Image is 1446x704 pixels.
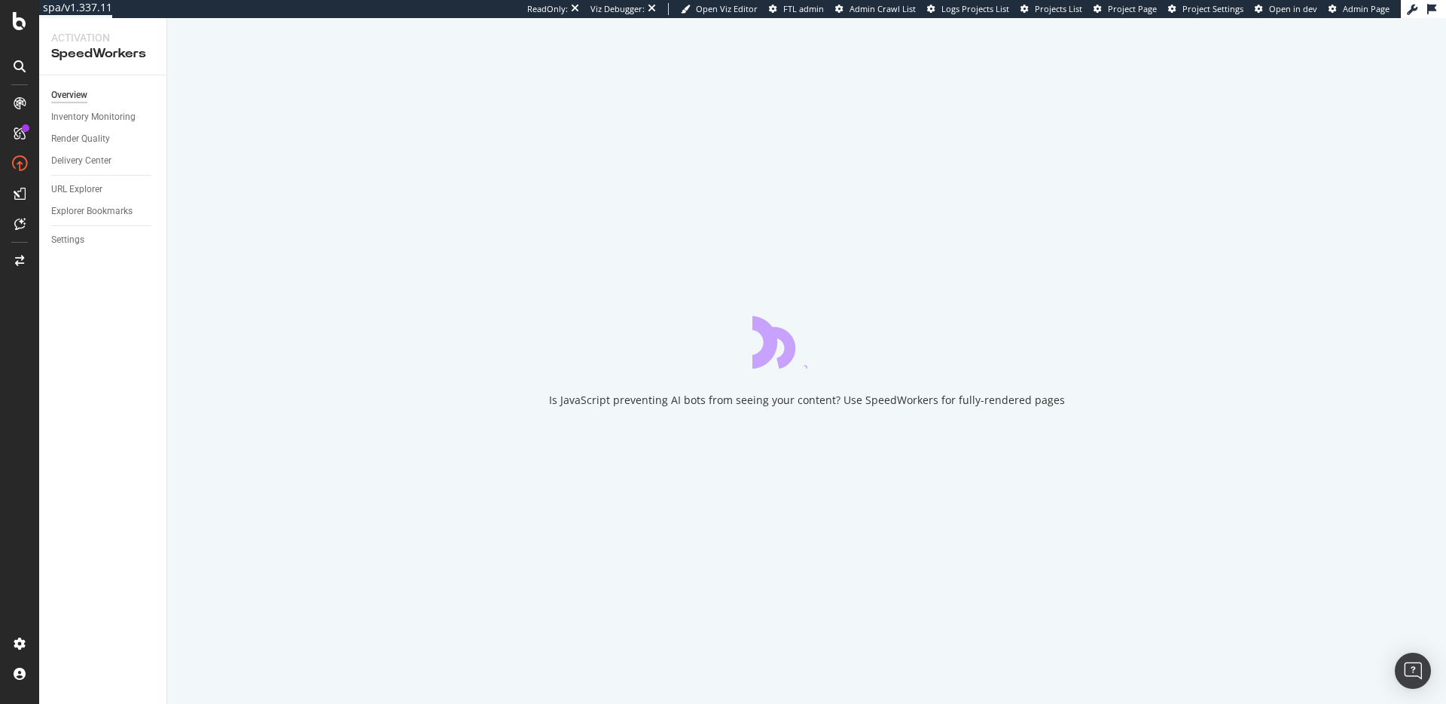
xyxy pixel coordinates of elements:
span: Open Viz Editor [696,3,758,14]
div: Inventory Monitoring [51,109,136,125]
div: Activation [51,30,154,45]
a: Render Quality [51,131,156,147]
a: Open Viz Editor [681,3,758,15]
div: Delivery Center [51,153,111,169]
a: Project Settings [1168,3,1243,15]
div: Viz Debugger: [590,3,645,15]
a: Settings [51,232,156,248]
a: URL Explorer [51,182,156,197]
a: Admin Crawl List [835,3,916,15]
div: SpeedWorkers [51,45,154,63]
a: Open in dev [1255,3,1317,15]
span: Project Page [1108,3,1157,14]
a: Delivery Center [51,153,156,169]
a: Admin Page [1329,3,1390,15]
a: Projects List [1020,3,1082,15]
div: animation [752,314,861,369]
span: Admin Crawl List [850,3,916,14]
div: Open Intercom Messenger [1395,653,1431,689]
div: Settings [51,232,84,248]
span: Open in dev [1269,3,1317,14]
a: Project Page [1094,3,1157,15]
div: Render Quality [51,131,110,147]
div: Overview [51,87,87,103]
span: Projects List [1035,3,1082,14]
span: FTL admin [783,3,824,14]
div: URL Explorer [51,182,102,197]
a: Inventory Monitoring [51,109,156,125]
div: ReadOnly: [527,3,568,15]
span: Logs Projects List [941,3,1009,14]
div: Is JavaScript preventing AI bots from seeing your content? Use SpeedWorkers for fully-rendered pages [549,393,1065,408]
span: Project Settings [1182,3,1243,14]
a: Overview [51,87,156,103]
a: Explorer Bookmarks [51,204,156,219]
span: Admin Page [1343,3,1390,14]
a: Logs Projects List [927,3,1009,15]
a: FTL admin [769,3,824,15]
div: Explorer Bookmarks [51,204,133,219]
